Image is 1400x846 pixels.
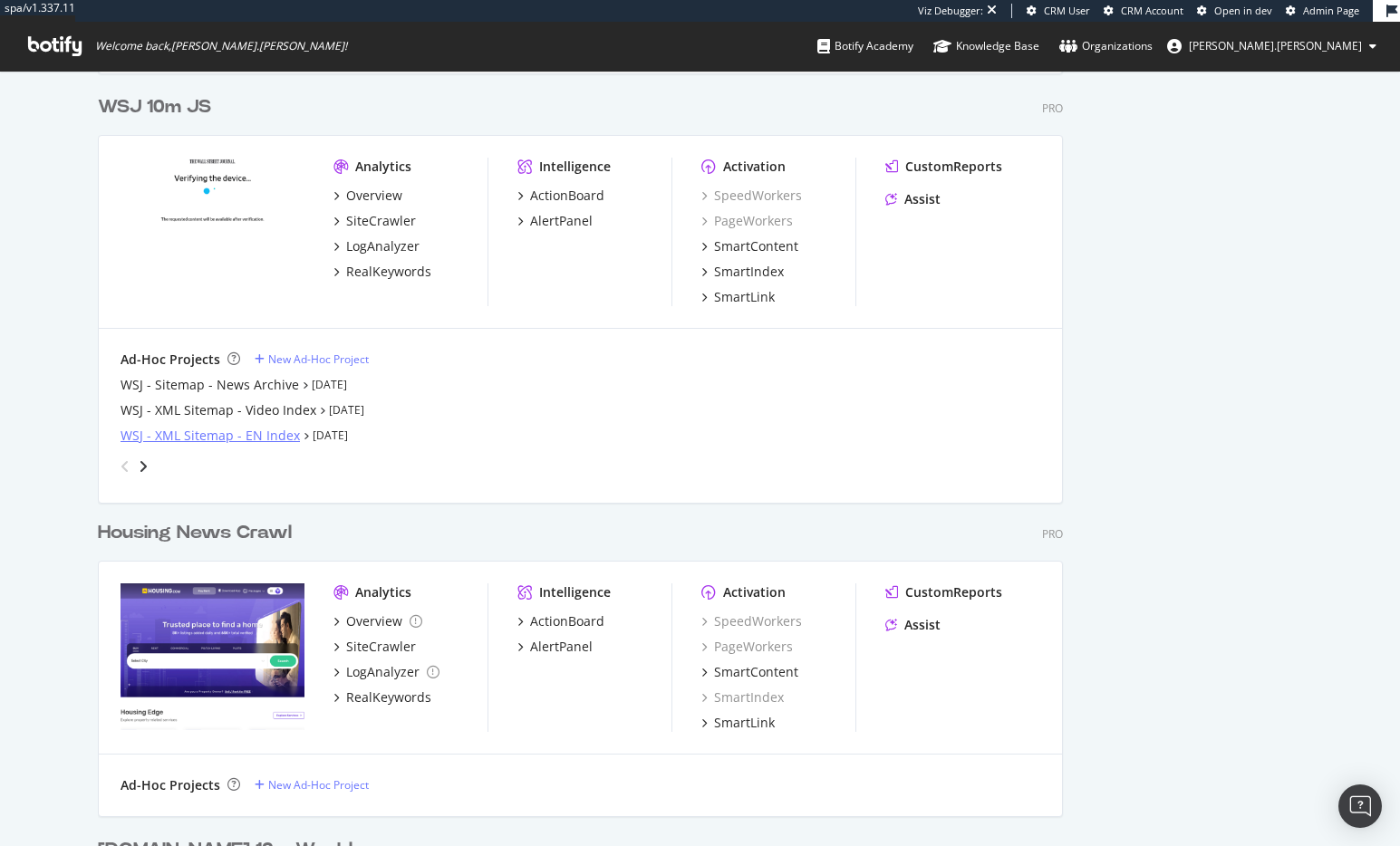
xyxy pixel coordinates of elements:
a: CustomReports [885,583,1002,601]
a: SmartContent [701,663,798,681]
div: New Ad-Hoc Project [268,351,369,367]
div: CustomReports [905,158,1002,176]
a: PageWorkers [701,638,793,656]
a: SiteCrawler [333,638,416,656]
a: Knowledge Base [933,22,1039,71]
a: Overview [333,612,422,630]
a: SmartLink [701,714,775,732]
div: Assist [904,616,941,634]
div: ActionBoard [530,612,604,630]
div: Intelligence [539,583,611,601]
a: PageWorkers [701,212,793,230]
div: Open Intercom Messenger [1338,784,1382,828]
a: ActionBoard [517,612,604,630]
div: SmartLink [714,288,775,306]
a: AlertPanel [517,638,593,656]
a: CustomReports [885,158,1002,176]
div: SmartContent [714,663,798,681]
div: LogAnalyzer [346,237,420,255]
div: Ad-Hoc Projects [121,351,220,369]
div: RealKeywords [346,688,431,707]
span: Welcome back, [PERSON_NAME].[PERSON_NAME] ! [95,39,347,53]
div: Overview [346,612,402,630]
span: nathan.mcginnis [1189,38,1362,53]
div: SiteCrawler [346,212,416,230]
a: Open in dev [1197,4,1272,18]
a: SpeedWorkers [701,187,802,205]
a: RealKeywords [333,263,431,281]
a: SmartIndex [701,263,784,281]
div: SmartIndex [714,263,784,281]
a: WSJ - Sitemap - News Archive [121,376,299,394]
a: CRM Account [1104,4,1183,18]
div: WSJ 10m JS [98,94,211,120]
a: Housing News Crawl [98,520,299,546]
a: Botify Academy [817,22,913,71]
a: CRM User [1027,4,1090,18]
a: [DATE] [313,428,348,443]
div: Viz Debugger: [918,4,983,18]
div: SiteCrawler [346,638,416,656]
div: Ad-Hoc Projects [121,776,220,794]
div: CustomReports [905,583,1002,601]
a: Admin Page [1286,4,1359,18]
div: New Ad-Hoc Project [268,777,369,793]
span: CRM Account [1121,4,1183,17]
div: Housing News Crawl [98,520,292,546]
span: CRM User [1044,4,1090,17]
div: Pro [1042,101,1063,116]
a: Organizations [1059,22,1153,71]
a: AlertPanel [517,212,593,230]
div: Activation [723,158,786,176]
a: SiteCrawler [333,212,416,230]
div: LogAnalyzer [346,663,420,681]
img: Housing News Crawl [121,583,304,730]
button: [PERSON_NAME].[PERSON_NAME] [1153,32,1391,61]
div: Activation [723,583,786,601]
a: New Ad-Hoc Project [255,777,369,793]
a: WSJ 10m JS [98,94,218,120]
a: Assist [885,190,941,208]
a: SmartLink [701,288,775,306]
a: LogAnalyzer [333,663,439,681]
div: Analytics [355,158,411,176]
div: Pro [1042,526,1063,542]
a: RealKeywords [333,688,431,707]
a: ActionBoard [517,187,604,205]
div: ActionBoard [530,187,604,205]
a: [DATE] [329,402,364,418]
a: WSJ - XML Sitemap - EN Index [121,427,300,445]
a: Assist [885,616,941,634]
div: Intelligence [539,158,611,176]
div: SmartContent [714,237,798,255]
div: RealKeywords [346,263,431,281]
div: Botify Academy [817,37,913,55]
span: Open in dev [1214,4,1272,17]
a: SmartIndex [701,688,784,707]
div: Knowledge Base [933,37,1039,55]
span: Admin Page [1303,4,1359,17]
a: LogAnalyzer [333,237,420,255]
a: SpeedWorkers [701,612,802,630]
a: New Ad-Hoc Project [255,351,369,367]
a: WSJ - XML Sitemap - Video Index [121,401,316,419]
div: AlertPanel [530,638,593,656]
div: SmartLink [714,714,775,732]
div: Analytics [355,583,411,601]
div: AlertPanel [530,212,593,230]
div: Organizations [1059,37,1153,55]
a: Overview [333,187,402,205]
div: Overview [346,187,402,205]
a: SmartContent [701,237,798,255]
div: angle-left [113,452,137,481]
div: Assist [904,190,941,208]
img: www.Wsj.com [121,158,304,304]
